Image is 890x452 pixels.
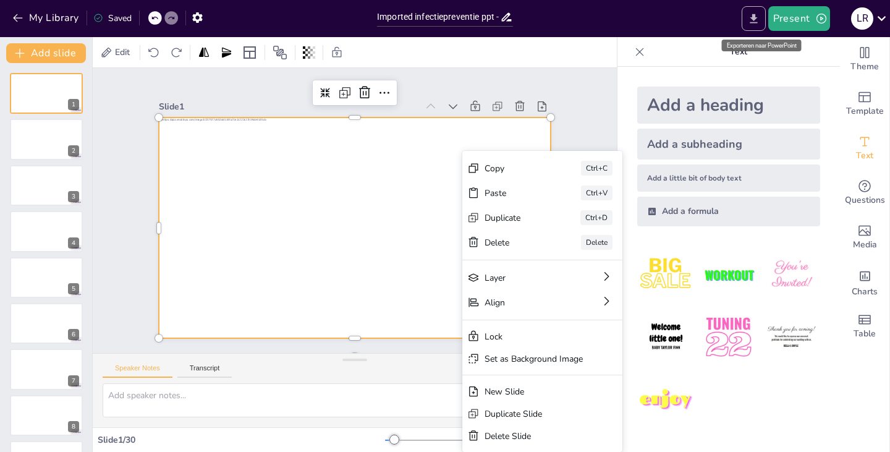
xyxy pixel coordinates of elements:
span: Text [856,149,873,163]
div: 5 [68,283,79,294]
span: Single View [567,435,609,445]
button: Add slide [6,43,86,63]
span: Position [273,45,287,60]
img: 6.jpeg [763,309,820,366]
div: Slide 1 / 30 [98,434,385,446]
span: Table [854,327,876,341]
div: Add a little bit of body text [637,164,820,192]
div: Add a formula [637,197,820,226]
p: Text [650,37,828,67]
div: Change the overall theme [840,37,889,82]
div: 7 [10,349,83,390]
div: 8 [68,421,79,432]
img: 7.jpeg [637,372,695,429]
div: 6 [68,329,79,340]
div: Add a table [840,304,889,349]
button: Export to PowerPoint [742,6,766,31]
div: 3 [68,191,79,202]
span: Media [853,238,877,252]
button: Speaker Notes [103,364,172,378]
div: 1 [10,73,83,114]
div: Add a subheading [637,129,820,160]
div: L R [851,7,873,30]
div: 2 [68,145,79,156]
div: Paste [549,322,611,352]
div: Add a heading [637,87,820,124]
img: 2.jpeg [700,246,757,304]
div: 6 [10,303,83,344]
div: Copy [557,298,619,328]
div: 2 [10,119,83,160]
img: 3.jpeg [763,246,820,304]
div: 1 [68,99,79,110]
div: Add charts and graphs [840,260,889,304]
button: My Library [9,8,84,28]
div: Slide 1 [198,45,448,137]
img: 4.jpeg [637,309,695,366]
div: 7 [68,375,79,386]
div: Add images, graphics, shapes or video [840,215,889,260]
button: Transcript [177,364,232,378]
span: Template [846,104,884,118]
div: 8 [10,395,83,436]
span: Questions [845,194,885,207]
span: Charts [852,285,878,299]
span: Theme [850,60,879,74]
div: Layout [240,43,260,62]
div: 4 [68,237,79,249]
span: Edit [112,46,132,58]
div: Saved [93,12,132,24]
div: 5 [10,257,83,298]
div: Add ready made slides [840,82,889,126]
div: 4 [10,211,83,252]
button: Present [768,6,830,31]
div: Get real-time input from your audience [840,171,889,215]
div: Add text boxes [840,126,889,171]
img: 1.jpeg [637,246,695,304]
font: Exporteren naar PowerPoint [727,42,797,49]
button: L R [851,6,873,31]
div: 3 [10,165,83,206]
input: Insert title [377,8,500,26]
img: 5.jpeg [700,309,757,366]
div: 33 % [516,434,546,446]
